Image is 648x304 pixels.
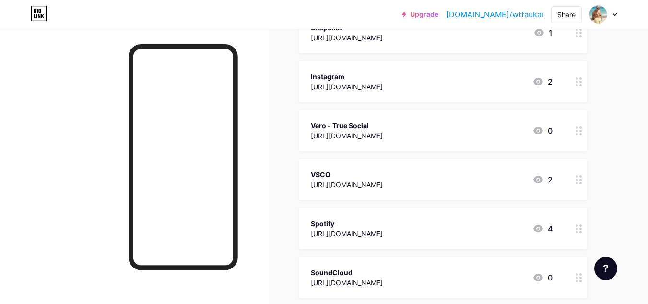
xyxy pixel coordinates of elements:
div: 1 [533,27,553,38]
div: Share [557,10,576,20]
div: 2 [532,174,553,185]
div: Spotify [311,219,383,229]
div: [URL][DOMAIN_NAME] [311,229,383,239]
div: [URL][DOMAIN_NAME] [311,131,383,141]
div: [URL][DOMAIN_NAME] [311,180,383,190]
div: 0 [532,272,553,283]
div: [URL][DOMAIN_NAME] [311,33,383,43]
div: Vero - True Social [311,121,383,131]
div: 2 [532,76,553,87]
a: Upgrade [402,11,438,18]
img: 3MFtHf [589,5,607,24]
div: Instagram [311,72,383,82]
a: [DOMAIN_NAME]/wtfaukai [446,9,543,20]
div: VSCO [311,170,383,180]
div: 4 [532,223,553,234]
div: 0 [532,125,553,136]
div: [URL][DOMAIN_NAME] [311,82,383,92]
div: SoundCloud [311,268,383,278]
div: [URL][DOMAIN_NAME] [311,278,383,288]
